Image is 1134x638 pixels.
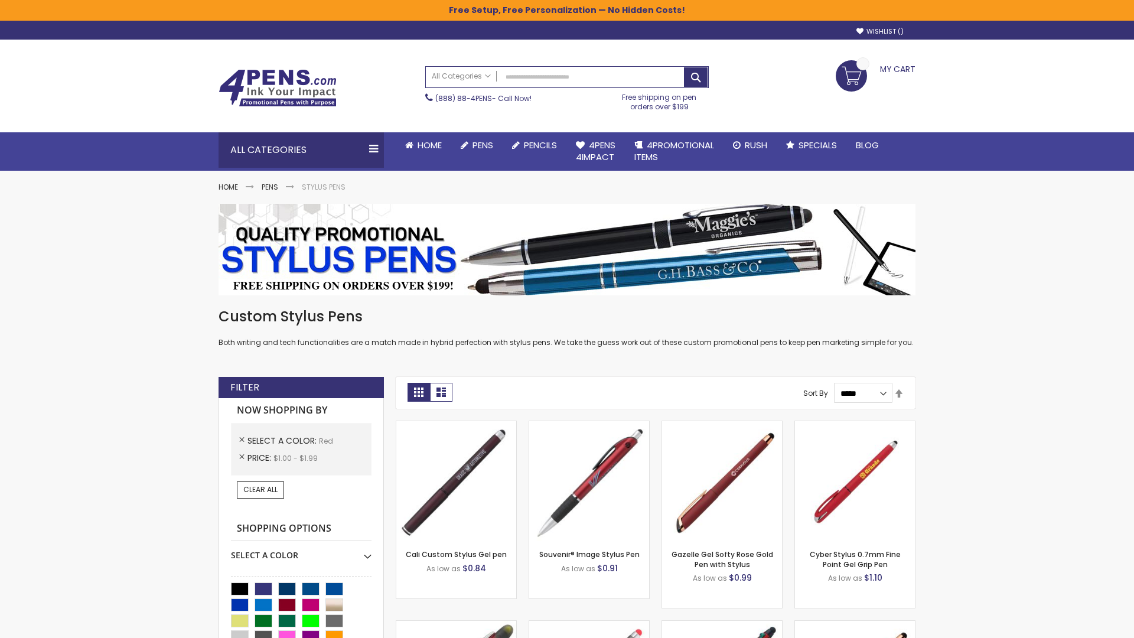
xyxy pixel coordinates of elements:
a: Cali Custom Stylus Gel pen [406,549,507,559]
img: Cyber Stylus 0.7mm Fine Point Gel Grip Pen-Red [795,421,915,541]
strong: Now Shopping by [231,398,372,423]
span: Clear All [243,484,278,494]
div: Free shipping on pen orders over $199 [610,88,709,112]
a: Pens [451,132,503,158]
span: $1.00 - $1.99 [273,453,318,463]
label: Sort By [803,388,828,398]
h1: Custom Stylus Pens [219,307,915,326]
a: Souvenir® Image Stylus Pen [539,549,640,559]
strong: Stylus Pens [302,182,346,192]
strong: Shopping Options [231,516,372,542]
div: All Categories [219,132,384,168]
a: Specials [777,132,846,158]
a: Souvenir® Jalan Highlighter Stylus Pen Combo-Red [396,620,516,630]
a: Rush [724,132,777,158]
div: Select A Color [231,541,372,561]
span: Price [247,452,273,464]
a: Islander Softy Gel with Stylus - ColorJet Imprint-Red [529,620,649,630]
a: Home [219,182,238,192]
span: Home [418,139,442,151]
span: 4Pens 4impact [576,139,615,163]
a: Home [396,132,451,158]
img: Gazelle Gel Softy Rose Gold Pen with Stylus-Red [662,421,782,541]
a: Gazelle Gel Softy Rose Gold Pen with Stylus-Red [662,421,782,431]
a: All Categories [426,67,497,86]
a: Clear All [237,481,284,498]
a: Cyber Stylus 0.7mm Fine Point Gel Grip Pen [810,549,901,569]
a: Wishlist [856,27,904,36]
a: Pens [262,182,278,192]
span: Specials [799,139,837,151]
span: As low as [561,564,595,574]
a: Cyber Stylus 0.7mm Fine Point Gel Grip Pen-Red [795,421,915,431]
strong: Grid [408,383,430,402]
img: 4Pens Custom Pens and Promotional Products [219,69,337,107]
span: Pencils [524,139,557,151]
a: Gazelle Gel Softy Rose Gold Pen with Stylus - ColorJet-Red [795,620,915,630]
a: (888) 88-4PENS [435,93,492,103]
span: $0.99 [729,572,752,584]
a: Orbitor 4 Color Assorted Ink Metallic Stylus Pens-Red [662,620,782,630]
a: Cali Custom Stylus Gel pen-Red [396,421,516,431]
a: Gazelle Gel Softy Rose Gold Pen with Stylus [672,549,773,569]
span: 4PROMOTIONAL ITEMS [634,139,714,163]
span: $1.10 [864,572,882,584]
span: Blog [856,139,879,151]
div: Both writing and tech functionalities are a match made in hybrid perfection with stylus pens. We ... [219,307,915,348]
span: All Categories [432,71,491,81]
span: Pens [472,139,493,151]
a: Souvenir® Image Stylus Pen-Red [529,421,649,431]
span: Rush [745,139,767,151]
span: As low as [828,573,862,583]
span: As low as [426,564,461,574]
span: $0.91 [597,562,618,574]
a: 4Pens4impact [566,132,625,171]
span: Red [319,436,333,446]
img: Cali Custom Stylus Gel pen-Red [396,421,516,541]
a: 4PROMOTIONALITEMS [625,132,724,171]
span: Select A Color [247,435,319,447]
img: Souvenir® Image Stylus Pen-Red [529,421,649,541]
span: As low as [693,573,727,583]
strong: Filter [230,381,259,394]
img: Stylus Pens [219,204,915,295]
a: Blog [846,132,888,158]
span: - Call Now! [435,93,532,103]
a: Pencils [503,132,566,158]
span: $0.84 [462,562,486,574]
